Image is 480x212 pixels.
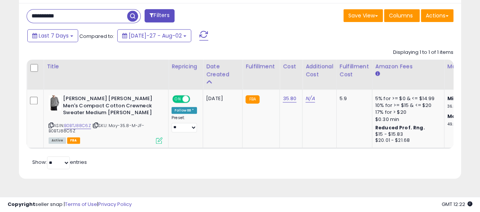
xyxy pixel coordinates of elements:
[129,32,182,39] span: [DATE]-27 - Aug-02
[172,115,197,132] div: Preset:
[305,95,315,102] a: N/A
[375,102,438,109] div: 10% for >= $15 & <= $20
[145,9,174,22] button: Filters
[27,29,78,42] button: Last 7 Days
[47,63,165,71] div: Title
[343,9,383,22] button: Save View
[63,95,155,118] b: [PERSON_NAME] [PERSON_NAME] Men's Compact Cotton Crewneck Sweater Medium [PERSON_NAME]
[8,201,132,208] div: seller snap | |
[172,107,197,114] div: Follow BB *
[20,44,27,50] img: tab_domain_overview_orange.svg
[98,201,132,208] a: Privacy Policy
[49,122,144,134] span: | SKU: May-35.8-M-JF-B0BTJ88C6Z
[172,63,200,71] div: Repricing
[117,29,191,42] button: [DATE]-27 - Aug-02
[32,159,87,166] span: Show: entries
[64,122,91,129] a: B0BTJ88C6Z
[173,96,183,102] span: ON
[283,95,296,102] a: 35.80
[447,95,459,102] b: Min:
[49,95,61,110] img: 31Sb1-fG-dL._SL40_.jpg
[246,63,276,71] div: Fulfillment
[12,20,18,26] img: website_grey.svg
[76,44,82,50] img: tab_keywords_by_traffic_grey.svg
[65,201,97,208] a: Terms of Use
[421,9,453,22] button: Actions
[206,95,236,102] div: [DATE]
[206,63,239,79] div: Date Created
[375,131,438,138] div: $15 - $15.83
[29,45,68,50] div: Domain Overview
[447,113,461,120] b: Max:
[189,96,201,102] span: OFF
[283,63,299,71] div: Cost
[79,33,114,40] span: Compared to:
[49,137,66,144] span: All listings currently available for purchase on Amazon
[375,124,425,131] b: Reduced Prof. Rng.
[442,201,472,208] span: 2025-08-10 12:22 GMT
[340,95,366,102] div: 5.9
[384,9,420,22] button: Columns
[67,137,80,144] span: FBA
[375,137,438,144] div: $20.01 - $21.68
[49,95,162,143] div: ASIN:
[375,109,438,116] div: 17% for > $20
[389,12,413,19] span: Columns
[375,63,441,71] div: Amazon Fees
[84,45,128,50] div: Keywords by Traffic
[12,12,18,18] img: logo_orange.svg
[375,116,438,123] div: $0.30 min
[375,95,438,102] div: 5% for >= $0 & <= $14.99
[39,32,69,39] span: Last 7 Days
[340,63,369,79] div: Fulfillment Cost
[375,71,380,77] small: Amazon Fees.
[305,63,333,79] div: Additional Cost
[20,20,83,26] div: Domain: [DOMAIN_NAME]
[393,49,453,56] div: Displaying 1 to 1 of 1 items
[246,95,260,104] small: FBA
[8,201,35,208] strong: Copyright
[21,12,37,18] div: v 4.0.24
